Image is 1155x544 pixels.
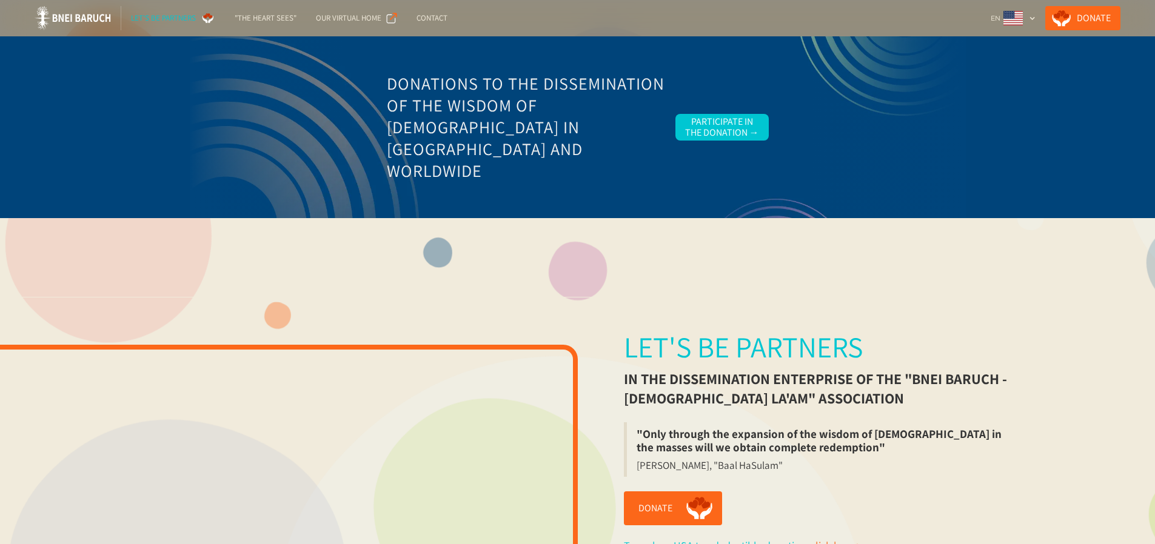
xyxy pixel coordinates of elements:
[131,12,196,24] div: Let's be partners
[991,12,1000,24] div: EN
[225,6,306,30] a: "The Heart Sees"
[685,116,759,138] div: Participate in the Donation →
[624,459,792,477] blockquote: [PERSON_NAME], "Baal HaSulam"
[624,491,722,525] a: Donate
[624,369,1017,408] div: in the dissemination enterprise of the "Bnei Baruch - [DEMOGRAPHIC_DATA] La'am" association
[407,6,457,30] a: Contact
[235,12,296,24] div: "The Heart Sees"
[1045,6,1120,30] a: Donate
[986,6,1040,30] div: EN
[121,6,225,30] a: Let's be partners
[306,6,407,30] a: Our Virtual Home
[624,422,1017,459] blockquote: "Only through the expansion of the wisdom of [DEMOGRAPHIC_DATA] in the masses will we obtain comp...
[387,73,666,182] h3: Donations to the Dissemination of the Wisdom of [DEMOGRAPHIC_DATA] in [GEOGRAPHIC_DATA] and World...
[417,12,447,24] div: Contact
[316,12,381,24] div: Our Virtual Home
[624,330,863,364] div: Let's be partners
